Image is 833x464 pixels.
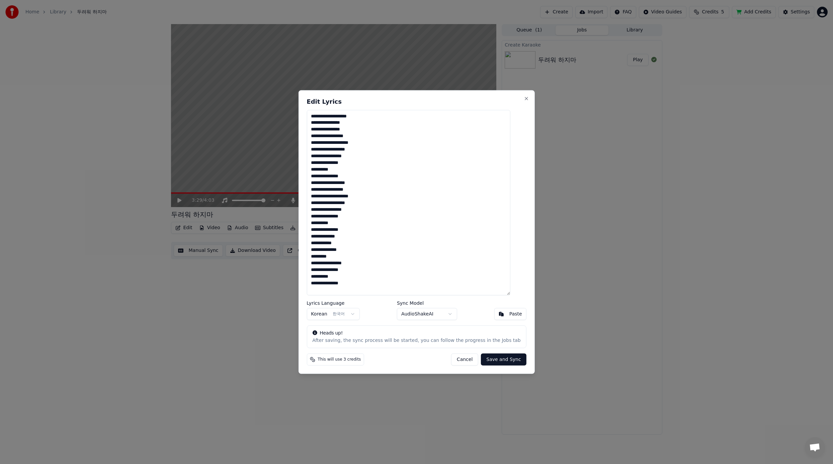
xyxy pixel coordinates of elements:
div: Heads up! [312,330,520,337]
div: After saving, the sync process will be started, you can follow the progress in the Jobs tab [312,337,520,344]
h2: Edit Lyrics [307,98,526,104]
span: This will use 3 credits [318,357,361,362]
div: Paste [509,311,522,317]
label: Lyrics Language [307,301,360,305]
button: Paste [494,308,526,320]
button: Save and Sync [481,354,526,366]
label: Sync Model [397,301,457,305]
button: Cancel [451,354,478,366]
